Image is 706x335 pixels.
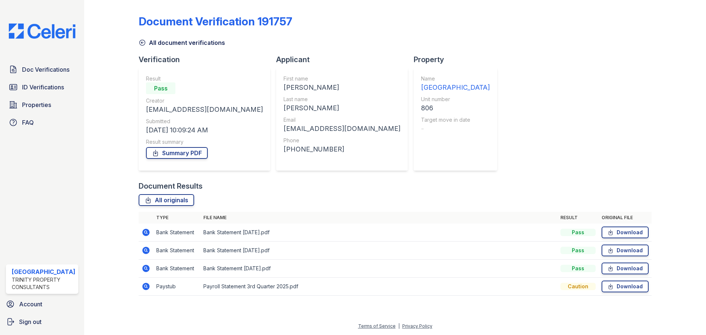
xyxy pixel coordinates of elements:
[139,15,292,28] div: Document Verification 191757
[200,212,557,224] th: File name
[153,242,200,260] td: Bank Statement
[153,278,200,296] td: Paystub
[284,82,400,93] div: [PERSON_NAME]
[284,137,400,144] div: Phone
[421,96,490,103] div: Unit number
[560,283,596,290] div: Caution
[560,265,596,272] div: Pass
[12,267,75,276] div: [GEOGRAPHIC_DATA]
[284,103,400,113] div: [PERSON_NAME]
[12,276,75,291] div: Trinity Property Consultants
[146,75,263,82] div: Result
[602,245,649,256] a: Download
[284,124,400,134] div: [EMAIL_ADDRESS][DOMAIN_NAME]
[3,297,81,311] a: Account
[602,227,649,238] a: Download
[139,181,203,191] div: Document Results
[200,260,557,278] td: Bank Statememt [DATE].pdf
[22,100,51,109] span: Properties
[599,212,652,224] th: Original file
[276,54,414,65] div: Applicant
[284,96,400,103] div: Last name
[22,65,69,74] span: Doc Verifications
[146,97,263,104] div: Creator
[414,54,503,65] div: Property
[200,242,557,260] td: Bank Statement [DATE].pdf
[19,300,42,309] span: Account
[153,212,200,224] th: Type
[602,281,649,292] a: Download
[560,247,596,254] div: Pass
[284,116,400,124] div: Email
[421,75,490,82] div: Name
[421,124,490,134] div: -
[284,75,400,82] div: First name
[153,260,200,278] td: Bank Statement
[3,314,81,329] a: Sign out
[22,83,64,92] span: ID Verifications
[22,118,34,127] span: FAQ
[200,224,557,242] td: Bank Statement [DATE].pdf
[146,147,208,159] a: Summary PDF
[200,278,557,296] td: Payroll Statement 3rd Quarter 2025.pdf
[139,194,194,206] a: All originals
[6,97,78,112] a: Properties
[421,82,490,93] div: [GEOGRAPHIC_DATA]
[146,104,263,115] div: [EMAIL_ADDRESS][DOMAIN_NAME]
[153,224,200,242] td: Bank Statement
[557,212,599,224] th: Result
[139,54,276,65] div: Verification
[6,115,78,130] a: FAQ
[146,138,263,146] div: Result summary
[6,62,78,77] a: Doc Verifications
[146,82,175,94] div: Pass
[421,75,490,93] a: Name [GEOGRAPHIC_DATA]
[402,323,432,329] a: Privacy Policy
[421,103,490,113] div: 806
[3,24,81,39] img: CE_Logo_Blue-a8612792a0a2168367f1c8372b55b34899dd931a85d93a1a3d3e32e68fde9ad4.png
[19,317,42,326] span: Sign out
[675,306,699,328] iframe: chat widget
[284,144,400,154] div: [PHONE_NUMBER]
[398,323,400,329] div: |
[421,116,490,124] div: Target move in date
[139,38,225,47] a: All document verifications
[560,229,596,236] div: Pass
[146,118,263,125] div: Submitted
[6,80,78,95] a: ID Verifications
[602,263,649,274] a: Download
[146,125,263,135] div: [DATE] 10:09:24 AM
[358,323,396,329] a: Terms of Service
